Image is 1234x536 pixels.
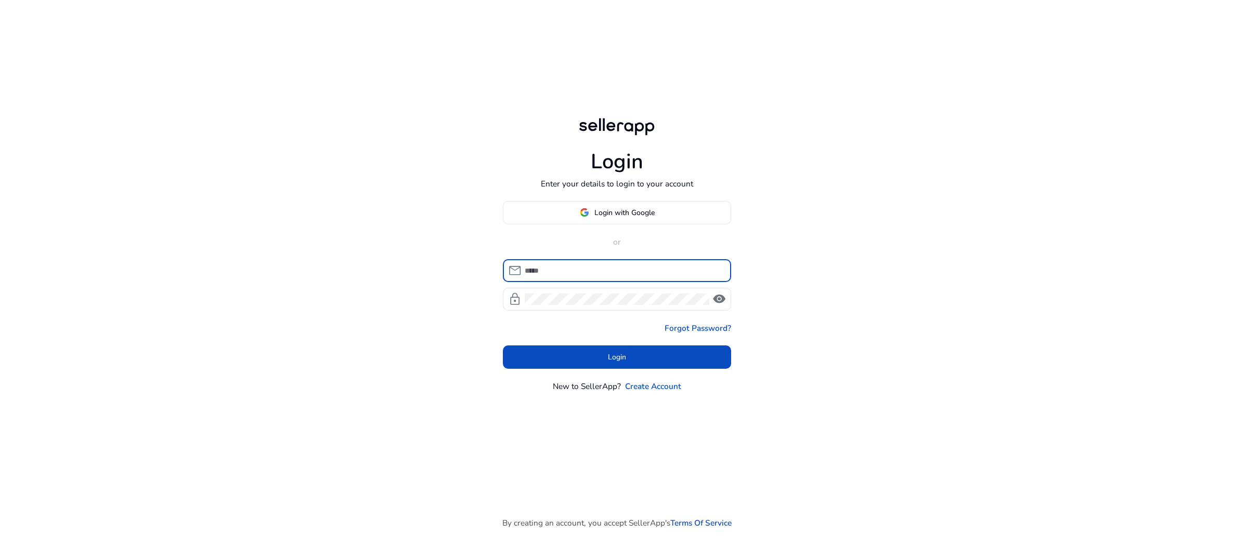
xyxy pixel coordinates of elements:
[503,236,732,248] p: or
[670,517,732,529] a: Terms Of Service
[508,292,522,306] span: lock
[541,178,693,190] p: Enter your details to login to your account
[665,322,731,334] a: Forgot Password?
[508,264,522,277] span: mail
[594,207,655,218] span: Login with Google
[580,208,589,217] img: google-logo.svg
[503,345,732,369] button: Login
[591,150,643,175] h1: Login
[625,380,681,392] a: Create Account
[608,352,626,363] span: Login
[553,380,621,392] p: New to SellerApp?
[712,292,726,306] span: visibility
[503,201,732,224] button: Login with Google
